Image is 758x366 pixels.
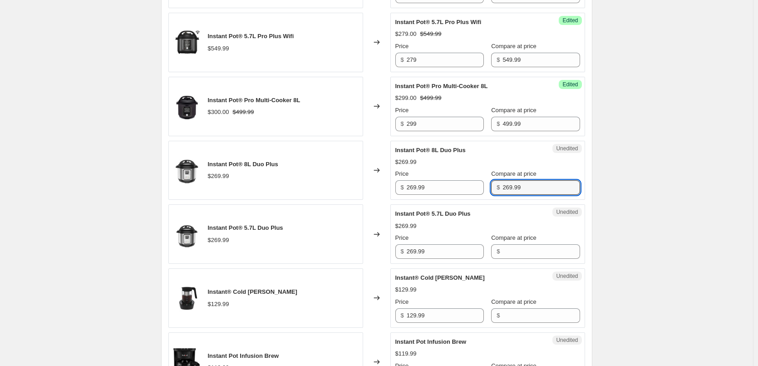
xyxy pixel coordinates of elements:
[233,108,254,117] strike: $499.99
[395,274,485,281] span: Instant® Cold [PERSON_NAME]
[556,272,578,280] span: Unedited
[556,145,578,152] span: Unedited
[173,93,201,120] img: 3_9d9a654f-8049-4185-a608-d67c7c94bbed_80x.webp
[208,33,294,40] span: Instant Pot® 5.7L Pro Plus Wifi
[420,94,442,103] strike: $499.99
[173,284,201,312] img: ATF_Tile1_Silo_537b77c6-e43f-45a1-8e2c-ad8053031760_80x.jpg
[208,44,229,53] div: $549.99
[497,56,500,63] span: $
[395,298,409,305] span: Price
[395,147,466,153] span: Instant Pot® 8L Duo Plus
[395,107,409,114] span: Price
[401,248,404,255] span: $
[497,184,500,191] span: $
[395,210,471,217] span: Instant Pot® 5.7L Duo Plus
[420,30,442,39] strike: $549.99
[395,222,417,231] div: $269.99
[395,170,409,177] span: Price
[395,94,417,103] div: $299.00
[208,300,229,309] div: $129.99
[395,19,482,25] span: Instant Pot® 5.7L Pro Plus Wifi
[562,17,578,24] span: Edited
[562,81,578,88] span: Edited
[497,312,500,319] span: $
[395,30,417,39] div: $279.00
[556,208,578,216] span: Unedited
[208,352,279,359] span: Instant Pot Infusion Brew
[173,221,201,248] img: 6_195c97cc-a6f1-4947-a0bb-a95d430b612f_80x.webp
[395,338,467,345] span: Instant Pot Infusion Brew
[491,298,537,305] span: Compare at price
[395,83,488,89] span: Instant Pot® Pro Multi-Cooker 8L
[395,158,417,167] div: $269.99
[208,224,283,231] span: Instant Pot® 5.7L Duo Plus
[491,43,537,49] span: Compare at price
[208,172,229,181] div: $269.99
[497,120,500,127] span: $
[401,120,404,127] span: $
[401,56,404,63] span: $
[401,312,404,319] span: $
[556,336,578,344] span: Unedited
[497,248,500,255] span: $
[173,29,201,56] img: BuyOneGetOneFREEPromotion_4b3d88ea-dbc6-4b34-a131-2cf7c5932e8d_80x.webp
[395,234,409,241] span: Price
[208,97,300,104] span: Instant Pot® Pro Multi-Cooker 8L
[208,288,297,295] span: Instant® Cold [PERSON_NAME]
[208,236,229,245] div: $269.99
[491,107,537,114] span: Compare at price
[395,285,417,294] div: $129.99
[401,184,404,191] span: $
[208,108,229,117] div: $300.00
[491,170,537,177] span: Compare at price
[395,349,417,358] div: $119.99
[491,234,537,241] span: Compare at price
[208,161,278,168] span: Instant Pot® 8L Duo Plus
[395,43,409,49] span: Price
[173,157,201,184] img: 7_f82c8def-38ac-4591-8dd8-8afd1826a7a2_80x.webp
